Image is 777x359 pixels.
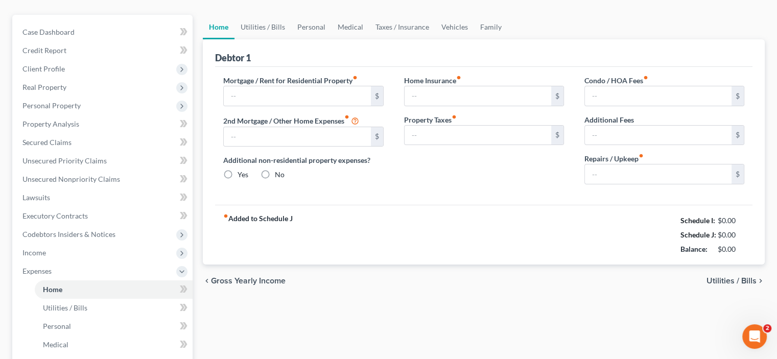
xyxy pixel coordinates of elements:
[238,170,248,180] label: Yes
[203,15,234,39] a: Home
[551,86,563,106] div: $
[584,114,634,125] label: Additional Fees
[203,277,286,285] button: chevron_left Gross Yearly Income
[763,324,771,332] span: 2
[14,133,193,152] a: Secured Claims
[732,86,744,106] div: $
[584,75,648,86] label: Condo / HOA Fees
[404,75,461,86] label: Home Insurance
[22,211,88,220] span: Executory Contracts
[22,156,107,165] span: Unsecured Priority Claims
[43,303,87,312] span: Utilities / Bills
[456,75,461,80] i: fiber_manual_record
[405,126,551,145] input: --
[452,114,457,119] i: fiber_manual_record
[22,175,120,183] span: Unsecured Nonpriority Claims
[551,126,563,145] div: $
[22,193,50,202] span: Lawsuits
[22,230,115,238] span: Codebtors Insiders & Notices
[369,15,435,39] a: Taxes / Insurance
[732,164,744,184] div: $
[14,23,193,41] a: Case Dashboard
[14,152,193,170] a: Unsecured Priority Claims
[275,170,285,180] label: No
[223,155,383,165] label: Additional non-residential property expenses?
[718,216,745,226] div: $0.00
[291,15,332,39] a: Personal
[22,248,46,257] span: Income
[203,277,211,285] i: chevron_left
[223,213,228,219] i: fiber_manual_record
[718,230,745,240] div: $0.00
[371,86,383,106] div: $
[585,126,732,145] input: --
[680,216,715,225] strong: Schedule I:
[223,75,358,86] label: Mortgage / Rent for Residential Property
[742,324,767,349] iframe: Intercom live chat
[22,138,72,147] span: Secured Claims
[35,280,193,299] a: Home
[585,164,732,184] input: --
[22,101,81,110] span: Personal Property
[22,267,52,275] span: Expenses
[223,114,359,127] label: 2nd Mortgage / Other Home Expenses
[43,285,62,294] span: Home
[718,244,745,254] div: $0.00
[680,230,716,239] strong: Schedule J:
[22,64,65,73] span: Client Profile
[332,15,369,39] a: Medical
[352,75,358,80] i: fiber_manual_record
[223,213,293,256] strong: Added to Schedule J
[234,15,291,39] a: Utilities / Bills
[585,86,732,106] input: --
[35,336,193,354] a: Medical
[22,83,66,91] span: Real Property
[732,126,744,145] div: $
[680,245,708,253] strong: Balance:
[405,86,551,106] input: --
[707,277,757,285] span: Utilities / Bills
[435,15,474,39] a: Vehicles
[14,41,193,60] a: Credit Report
[211,277,286,285] span: Gross Yearly Income
[344,114,349,119] i: fiber_manual_record
[22,46,66,55] span: Credit Report
[35,317,193,336] a: Personal
[14,170,193,188] a: Unsecured Nonpriority Claims
[639,153,644,158] i: fiber_manual_record
[14,188,193,207] a: Lawsuits
[757,277,765,285] i: chevron_right
[643,75,648,80] i: fiber_manual_record
[474,15,508,39] a: Family
[22,28,75,36] span: Case Dashboard
[404,114,457,125] label: Property Taxes
[43,340,68,349] span: Medical
[14,207,193,225] a: Executory Contracts
[35,299,193,317] a: Utilities / Bills
[224,86,370,106] input: --
[224,127,370,147] input: --
[707,277,765,285] button: Utilities / Bills chevron_right
[371,127,383,147] div: $
[584,153,644,164] label: Repairs / Upkeep
[43,322,71,330] span: Personal
[14,115,193,133] a: Property Analysis
[215,52,251,64] div: Debtor 1
[22,119,79,128] span: Property Analysis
